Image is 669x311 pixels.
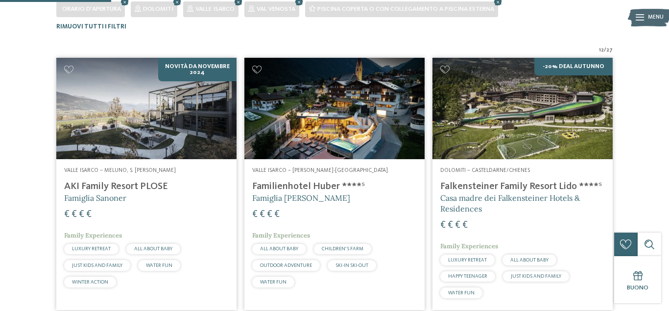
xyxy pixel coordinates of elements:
[462,220,468,230] span: €
[64,210,70,219] span: €
[252,167,388,173] span: Valle Isarco – [PERSON_NAME]-[GEOGRAPHIC_DATA]
[244,58,425,310] a: Cercate un hotel per famiglie? Qui troverete solo i migliori! Valle Isarco – [PERSON_NAME]-[GEOGR...
[510,258,549,263] span: ALL ABOUT BABY
[72,246,111,251] span: LUXURY RETREAT
[604,47,606,54] span: /
[79,210,84,219] span: €
[64,231,122,239] span: Family Experiences
[448,290,475,295] span: WATER FUN
[606,47,613,54] span: 27
[252,210,258,219] span: €
[274,210,280,219] span: €
[134,246,172,251] span: ALL ABOUT BABY
[143,6,173,12] span: Dolomiti
[56,58,237,310] a: Cercate un hotel per famiglie? Qui troverete solo i migliori! NOVITÀ da novembre 2024 Valle Isarc...
[440,220,446,230] span: €
[252,193,350,203] span: Famiglia [PERSON_NAME]
[455,220,460,230] span: €
[72,280,108,285] span: WINTER ACTION
[72,210,77,219] span: €
[195,6,235,12] span: Valle Isarco
[64,193,126,203] span: Famiglia Sanoner
[64,167,176,173] span: Valle Isarco – Meluno, S. [PERSON_NAME]
[599,47,604,54] span: 12
[440,167,530,173] span: Dolomiti – Casteldarne/Chienes
[252,181,417,192] h4: Familienhotel Huber ****ˢ
[257,6,295,12] span: Val Venosta
[440,181,605,192] h4: Falkensteiner Family Resort Lido ****ˢ
[335,263,368,268] span: SKI-IN SKI-OUT
[317,6,494,12] span: Piscina coperta o con collegamento a piscina esterna
[86,210,92,219] span: €
[260,280,287,285] span: WATER FUN
[72,263,122,268] span: JUST KIDS AND FAMILY
[432,58,613,310] a: Cercate un hotel per famiglie? Qui troverete solo i migliori! -20% Deal Autunno Dolomiti – Castel...
[244,58,425,159] img: Cercate un hotel per famiglie? Qui troverete solo i migliori!
[614,256,661,303] a: Buono
[252,231,310,239] span: Family Experiences
[627,285,648,291] span: Buono
[440,242,498,250] span: Family Experiences
[260,263,312,268] span: OUTDOOR ADVENTURE
[260,210,265,219] span: €
[440,193,580,214] span: Casa madre dei Falkensteiner Hotels & Residences
[64,181,229,192] h4: AKI Family Resort PLOSE
[146,263,172,268] span: WATER FUN
[432,58,613,159] img: Cercate un hotel per famiglie? Qui troverete solo i migliori!
[56,58,237,159] img: Cercate un hotel per famiglie? Qui troverete solo i migliori!
[448,258,487,263] span: LUXURY RETREAT
[511,274,561,279] span: JUST KIDS AND FAMILY
[448,274,487,279] span: HAPPY TEENAGER
[260,246,298,251] span: ALL ABOUT BABY
[267,210,272,219] span: €
[448,220,453,230] span: €
[56,24,126,30] span: Rimuovi tutti i filtri
[62,6,121,12] span: Orario d'apertura
[322,246,363,251] span: CHILDREN’S FARM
